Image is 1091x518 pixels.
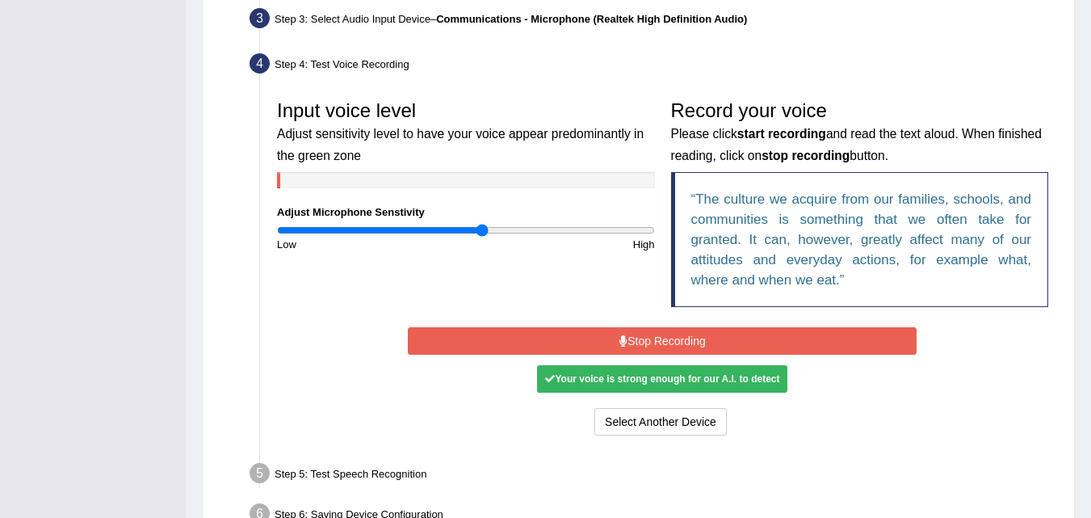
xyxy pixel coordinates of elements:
[242,458,1067,494] div: Step 5: Test Speech Recognition
[277,204,425,220] label: Adjust Microphone Senstivity
[691,192,1032,288] q: The culture we acquire from our families, schools, and communities is something that we often tak...
[594,408,727,436] button: Select Another Device
[537,365,787,393] div: Your voice is strong enough for our A.I. to detect
[242,3,1067,39] div: Step 3: Select Audio Input Device
[277,127,644,162] small: Adjust sensitivity level to have your voice appear predominantly in the green zone
[277,100,655,164] h3: Input voice level
[408,327,917,355] button: Stop Recording
[762,149,850,162] b: stop recording
[436,13,747,25] b: Communications - Microphone (Realtek High Definition Audio)
[242,48,1067,84] div: Step 4: Test Voice Recording
[737,127,826,141] b: start recording
[430,13,747,25] span: –
[671,127,1042,162] small: Please click and read the text aloud. When finished reading, click on button.
[671,100,1049,164] h3: Record your voice
[269,237,466,252] div: Low
[466,237,663,252] div: High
